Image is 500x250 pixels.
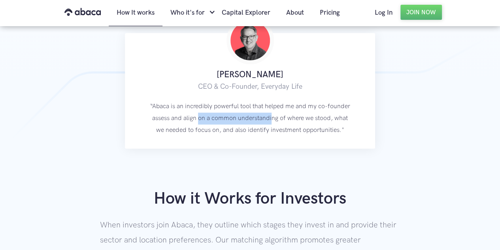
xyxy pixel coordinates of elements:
h3: CEO & Co-Founder, Everyday Life [149,81,351,93]
a: Join Now [400,5,442,20]
strong: [PERSON_NAME] [217,69,283,80]
p: “Abaca is an incredibly powerful tool that helped me and my co-founder assess and align on a comm... [149,101,351,136]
